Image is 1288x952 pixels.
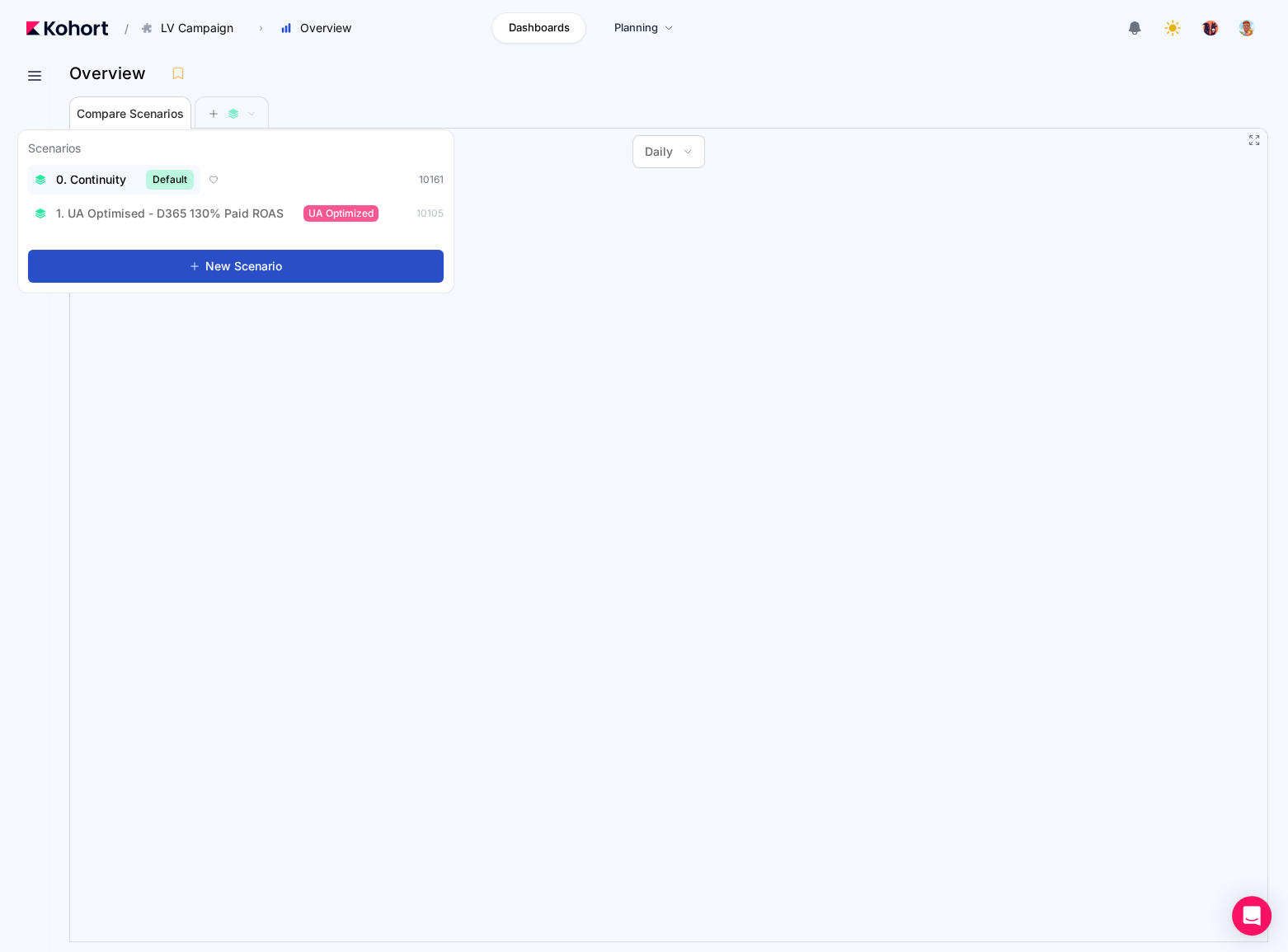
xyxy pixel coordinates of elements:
span: LV Campaign [161,20,233,36]
img: logo_TreesPlease_20230726120307121221.png [1202,20,1219,36]
button: 1. UA Optimised - D365 130% Paid ROASUA Optimized [28,199,385,227]
span: Overview [300,20,351,36]
span: UA Optimized [303,205,378,222]
button: LV Campaign [132,14,251,42]
button: Daily [633,136,704,167]
button: Fullscreen [1248,134,1261,147]
span: 10161 [419,173,444,186]
h3: Overview [69,65,156,82]
span: / [111,20,129,37]
div: Open Intercom Messenger [1232,896,1272,936]
span: Daily [645,143,673,160]
span: › [256,21,266,35]
span: 0. Continuity [56,171,126,188]
span: Default [146,170,194,190]
span: 1. UA Optimised - D365 130% Paid ROAS [56,205,284,222]
span: New Scenario [205,258,282,274]
button: Overview [271,14,369,42]
span: Dashboards [509,20,570,36]
img: Kohort logo [26,21,108,35]
h3: Scenarios [28,140,81,160]
span: 10105 [416,207,444,220]
a: Dashboards [491,12,586,44]
span: Planning [613,20,657,36]
span: Compare Scenarios [77,108,184,120]
button: 0. ContinuityDefault [28,165,200,195]
a: Planning [596,12,691,44]
button: New Scenario [28,250,444,283]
